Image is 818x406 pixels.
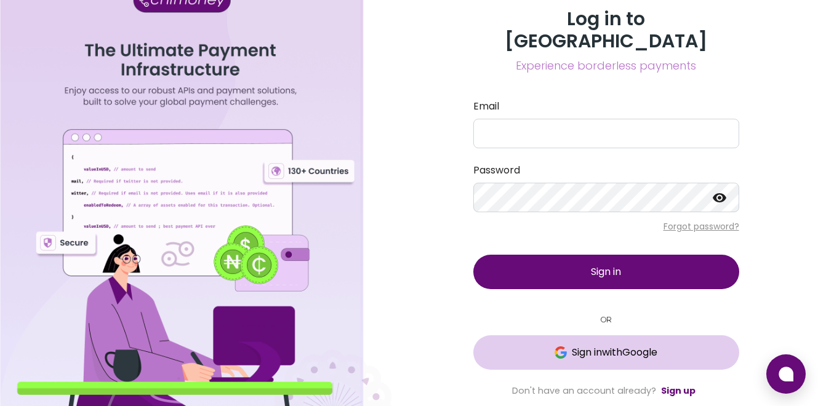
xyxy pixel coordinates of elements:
a: Sign up [661,384,696,397]
img: Google [555,346,567,359]
small: OR [473,314,739,325]
button: GoogleSign inwithGoogle [473,335,739,370]
label: Password [473,163,739,178]
button: Sign in [473,255,739,289]
span: Experience borderless payments [473,57,739,74]
p: Forgot password? [473,220,739,233]
button: Open chat window [766,354,806,394]
h3: Log in to [GEOGRAPHIC_DATA] [473,8,739,52]
label: Email [473,99,739,114]
span: Don't have an account already? [512,384,656,397]
span: Sign in [591,265,621,279]
span: Sign in with Google [572,345,657,360]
